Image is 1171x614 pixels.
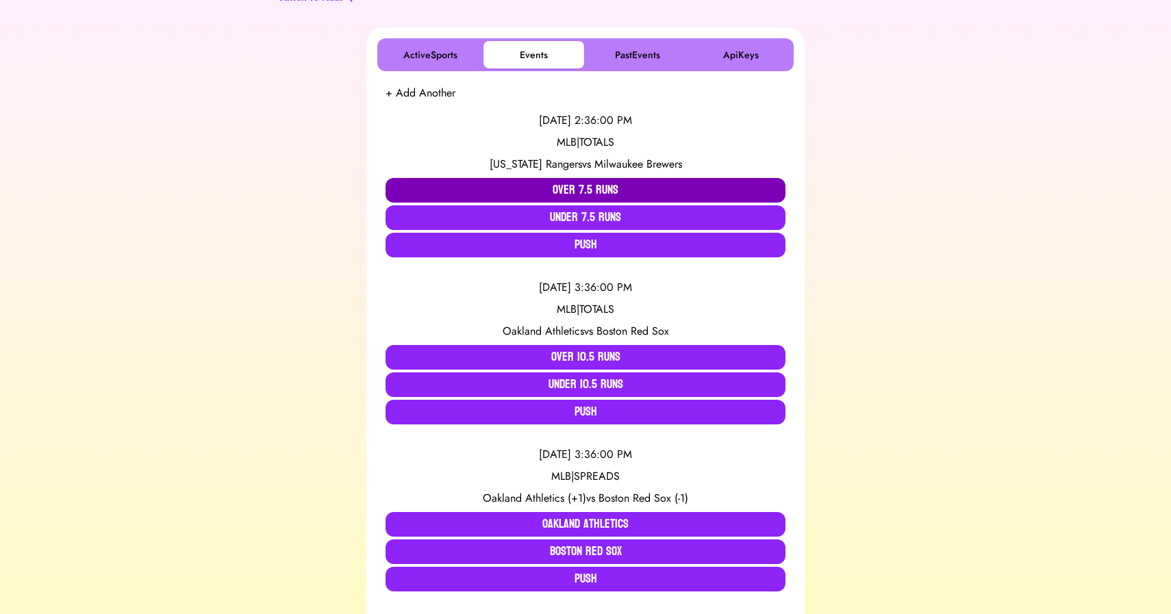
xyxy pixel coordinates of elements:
button: Over 10.5 Runs [386,345,785,370]
span: Oakland Athletics [503,323,584,339]
span: Boston Red Sox [596,323,669,339]
span: Milwaukee Brewers [594,156,682,172]
div: MLB | SPREADS [386,468,785,485]
button: Under 10.5 Runs [386,372,785,397]
span: [US_STATE] Rangers [490,156,582,172]
button: Push [386,400,785,424]
button: Boston Red Sox [386,539,785,564]
span: Oakland Athletics (+1) [483,490,586,506]
span: Boston Red Sox (-1) [599,490,688,506]
button: Events [483,41,584,68]
button: Oakland Athletics [386,512,785,537]
button: PastEvents [587,41,688,68]
div: vs [386,156,785,172]
div: MLB | TOTALS [386,134,785,151]
div: vs [386,490,785,507]
button: Push [386,567,785,591]
button: + Add Another [386,85,455,101]
button: ActiveSports [380,41,481,68]
div: [DATE] 3:36:00 PM [386,446,785,463]
div: MLB | TOTALS [386,301,785,318]
button: ApiKeys [690,41,791,68]
button: Under 7.5 Runs [386,205,785,230]
button: Push [386,233,785,257]
div: [DATE] 3:36:00 PM [386,279,785,296]
div: [DATE] 2:36:00 PM [386,112,785,129]
div: vs [386,323,785,340]
button: Over 7.5 Runs [386,178,785,203]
